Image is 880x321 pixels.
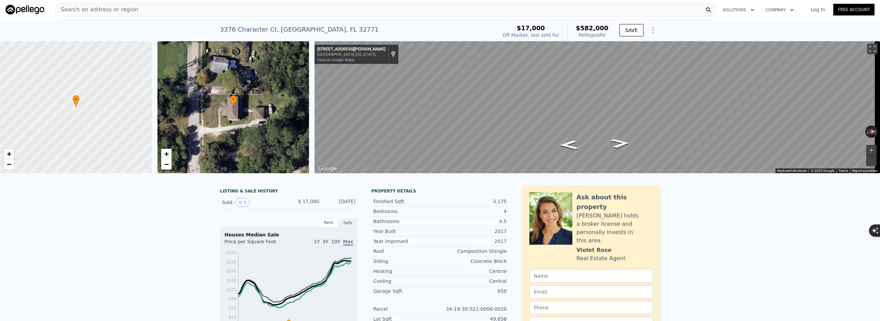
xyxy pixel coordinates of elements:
tspan: $55 [229,306,236,310]
div: 2017 [440,228,507,235]
div: Sale [338,218,357,227]
tspan: $20 [229,315,236,320]
a: Zoom in [4,149,14,159]
a: Terms (opens in new tab) [838,169,848,173]
a: Log In [802,6,833,13]
a: Zoom in [161,149,172,159]
span: + [7,150,11,158]
div: [PERSON_NAME] holds a broker license and personally invests in this area [576,212,653,245]
div: 34-19-30-521-0000-0020 [440,306,507,312]
button: Company [760,4,800,16]
div: • [73,95,79,107]
div: Price per Square Foot [224,238,289,249]
span: Max [343,239,353,246]
div: • [230,95,237,107]
div: 3,175 [440,198,507,205]
div: Composition Shingle [440,248,507,255]
a: Free Account [833,4,874,15]
button: Keyboard shortcuts [777,168,807,173]
tspan: $195 [226,269,236,274]
div: Map [315,41,880,173]
div: [STREET_ADDRESS][PERSON_NAME] [317,47,385,52]
button: Zoom in [866,145,877,155]
span: • [230,96,237,102]
span: • [73,96,79,102]
span: 1Y [314,239,320,244]
div: Year Built [373,228,440,235]
button: Show Options [646,23,660,37]
div: Pellego ARV [576,32,608,38]
div: Parcel [373,306,440,312]
span: 10Y [331,239,340,244]
button: Zoom out [866,156,877,166]
a: Zoom out [4,159,14,169]
div: Finished Sqft [373,198,440,205]
div: 4.5 [440,218,507,225]
div: Houses Median Sale [224,231,353,238]
span: $582,000 [576,24,608,32]
div: 3376 Character Ct , [GEOGRAPHIC_DATA] , FL 32771 [220,25,378,34]
div: Cooling [373,278,440,285]
tspan: $230 [226,260,236,265]
div: Sold [222,198,283,207]
button: Rotate clockwise [874,125,878,138]
div: Rent [319,218,338,227]
button: View historical data [235,198,250,207]
span: + [164,150,168,158]
img: Pellego [5,5,44,14]
input: Email [529,285,653,298]
a: Report a problem [852,169,878,173]
div: Violet Rose [576,246,612,254]
button: Reset the view [865,129,878,135]
div: 650 [440,288,507,295]
div: Year Improved [373,238,440,245]
a: Zoom out [161,159,172,169]
div: Bedrooms [373,208,440,215]
span: − [7,160,11,168]
span: $17,000 [517,24,545,32]
input: Name [529,269,653,283]
div: 4 [440,208,507,215]
path: Go South, Vihlen Rd [602,136,638,150]
a: Show location on map [391,51,396,58]
tspan: $125 [226,287,236,292]
img: Google [316,164,339,173]
input: Phone [529,301,653,314]
tspan: $90 [229,297,236,301]
div: Heating [373,268,440,275]
a: View on Google Maps [317,58,354,62]
div: Roof [373,248,440,255]
button: SAVE [619,24,643,36]
div: Real Estate Agent [576,254,626,263]
div: LISTING & SALE HISTORY [220,188,357,195]
span: 3Y [322,239,328,244]
div: Property details [371,188,509,194]
div: Central [440,278,507,285]
span: © 2025 Google [811,169,834,173]
div: Concrete Block [440,258,507,265]
div: Street View [315,41,880,173]
div: [DATE] [325,198,355,207]
div: 2017 [440,238,507,245]
tspan: $266 [226,250,236,255]
span: − [164,160,168,168]
div: Siding [373,258,440,265]
div: [GEOGRAPHIC_DATA], [US_STATE] [317,52,385,57]
button: Solutions [717,4,760,16]
a: Open this area in Google Maps (opens a new window) [316,164,339,173]
div: Garage Sqft [373,288,440,295]
div: Ask about this property [576,192,653,212]
div: Central [440,268,507,275]
path: Go North, Vihlen Rd [552,138,586,152]
tspan: $160 [226,278,236,283]
button: Rotate counterclockwise [865,125,869,138]
span: Search an address or region [55,5,138,14]
div: Bathrooms [373,218,440,225]
span: $ 17,000 [298,199,319,204]
button: Toggle fullscreen view [867,44,878,54]
div: Off Market, last sold for [503,32,559,38]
